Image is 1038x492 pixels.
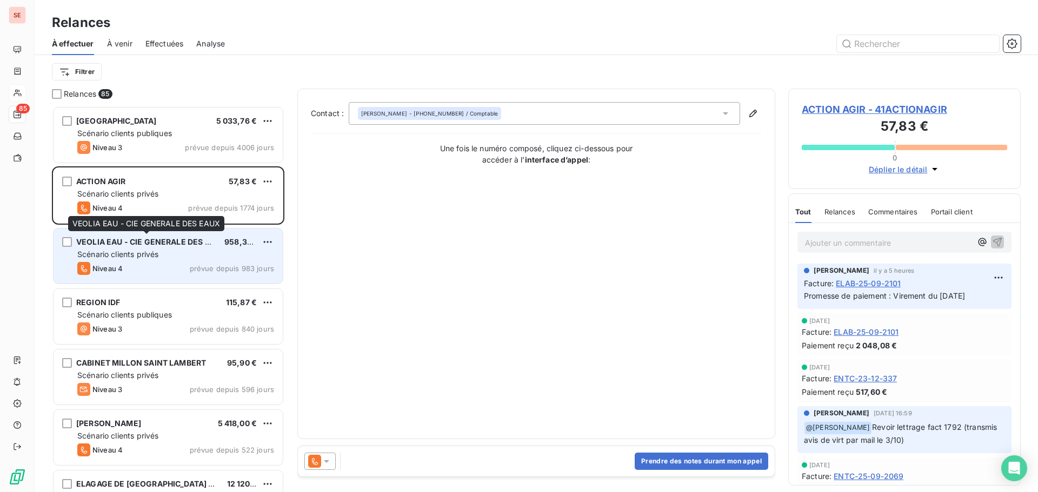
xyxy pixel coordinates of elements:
[218,419,257,428] span: 5 418,00 €
[311,108,349,119] label: Contact :
[188,204,274,212] span: prévue depuis 1774 jours
[802,373,831,384] span: Facture :
[72,219,220,228] span: VEOLIA EAU - CIE GENERALE DES EAUX
[92,264,123,273] span: Niveau 4
[190,446,274,454] span: prévue depuis 522 jours
[77,310,172,319] span: Scénario clients publiques
[809,462,830,468] span: [DATE]
[856,386,887,397] span: 517,60 €
[77,370,158,380] span: Scénario clients privés
[224,237,259,246] span: 958,32 €
[52,106,284,492] div: grid
[809,364,830,370] span: [DATE]
[856,340,897,351] span: 2 048,08 €
[92,385,122,394] span: Niveau 3
[92,204,123,212] span: Niveau 4
[226,298,257,307] span: 115,87 €
[77,129,172,138] span: Scénario clients publiques
[77,431,158,440] span: Scénario clients privés
[92,143,122,152] span: Niveau 3
[804,422,871,434] span: @ [PERSON_NAME]
[814,266,869,275] span: [PERSON_NAME]
[874,267,914,274] span: il y a 5 heures
[802,470,831,482] span: Facture :
[92,446,123,454] span: Niveau 4
[428,143,644,165] p: Une fois le numéro composé, cliquez ci-dessous pour accéder à l’ :
[9,6,26,24] div: SE
[76,479,280,488] span: ELAGAGE DE [GEOGRAPHIC_DATA] SUIVI ARBORICOLE
[52,13,110,32] h3: Relances
[866,163,944,176] button: Déplier le détail
[931,207,973,216] span: Portail client
[802,117,1007,138] h3: 57,83 €
[802,326,831,338] span: Facture :
[525,155,589,164] strong: interface d’appel
[814,408,869,418] span: [PERSON_NAME]
[804,278,834,289] span: Facture :
[216,116,257,125] span: 5 033,76 €
[190,385,274,394] span: prévue depuis 596 jours
[868,207,918,216] span: Commentaires
[107,38,132,49] span: À venir
[52,63,102,80] button: Filtrer
[802,340,854,351] span: Paiement reçu
[145,38,184,49] span: Effectuées
[824,207,855,216] span: Relances
[16,104,30,113] span: 85
[76,298,121,307] span: REGION IDF
[98,89,112,99] span: 85
[52,38,94,49] span: À effectuer
[76,358,206,367] span: CABINET MILLON SAINT LAMBERT
[795,207,811,216] span: Tout
[834,326,899,338] span: ELAB-25-09-2101
[190,264,274,273] span: prévue depuis 983 jours
[874,410,912,416] span: [DATE] 16:59
[64,89,96,99] span: Relances
[893,153,897,162] span: 0
[361,110,407,117] span: [PERSON_NAME]
[834,470,903,482] span: ENTC-25-09-2069
[227,358,257,367] span: 95,90 €
[196,38,225,49] span: Analyse
[185,143,274,152] span: prévue depuis 4006 jours
[9,468,26,486] img: Logo LeanPay
[804,422,1000,444] span: Revoir lettrage fact 1792 (transmis avis de virt par mail le 3/10)
[77,189,158,198] span: Scénario clients privés
[229,177,257,186] span: 57,83 €
[76,116,157,125] span: [GEOGRAPHIC_DATA]
[809,318,830,324] span: [DATE]
[77,250,158,259] span: Scénario clients privés
[837,35,999,52] input: Rechercher
[802,386,854,397] span: Paiement reçu
[1001,455,1027,481] div: Open Intercom Messenger
[836,278,901,289] span: ELAB-25-09-2101
[802,102,1007,117] span: ACTION AGIR - 41ACTIONAGIR
[834,373,897,384] span: ENTC-23-12-337
[92,325,122,333] span: Niveau 3
[869,164,928,175] span: Déplier le détail
[635,453,768,470] button: Prendre des notes durant mon appel
[804,291,965,300] span: Promesse de paiement : Virement du [DATE]
[361,110,498,117] div: - [PHONE_NUMBER] / Comptable
[76,177,126,186] span: ACTION AGIR
[76,237,226,246] span: VEOLIA EAU - CIE GENERALE DES EAUX
[190,325,274,333] span: prévue depuis 840 jours
[227,479,270,488] span: 12 120,00 €
[76,419,141,428] span: [PERSON_NAME]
